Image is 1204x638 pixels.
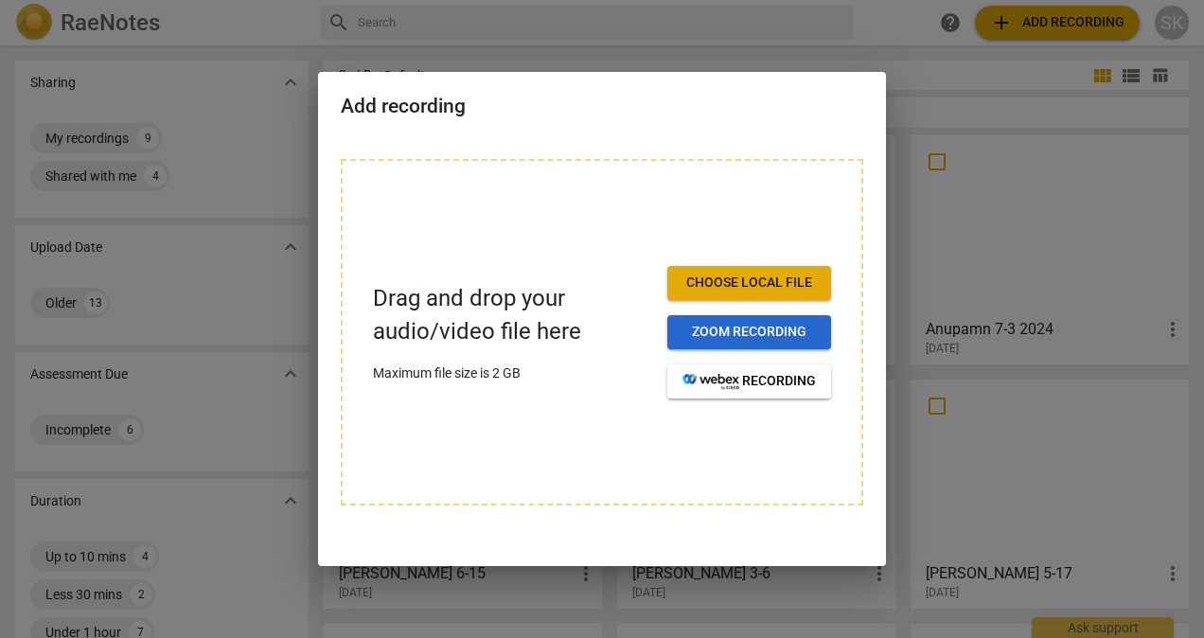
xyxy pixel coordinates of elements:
[373,282,652,348] p: Drag and drop your audio/video file here
[682,274,816,292] span: Choose local file
[667,266,831,300] button: Choose local file
[667,364,831,399] button: recording
[682,372,816,391] span: recording
[682,323,816,342] span: Zoom recording
[373,363,652,383] p: Maximum file size is 2 GB
[341,95,863,118] h2: Add recording
[667,315,831,349] button: Zoom recording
